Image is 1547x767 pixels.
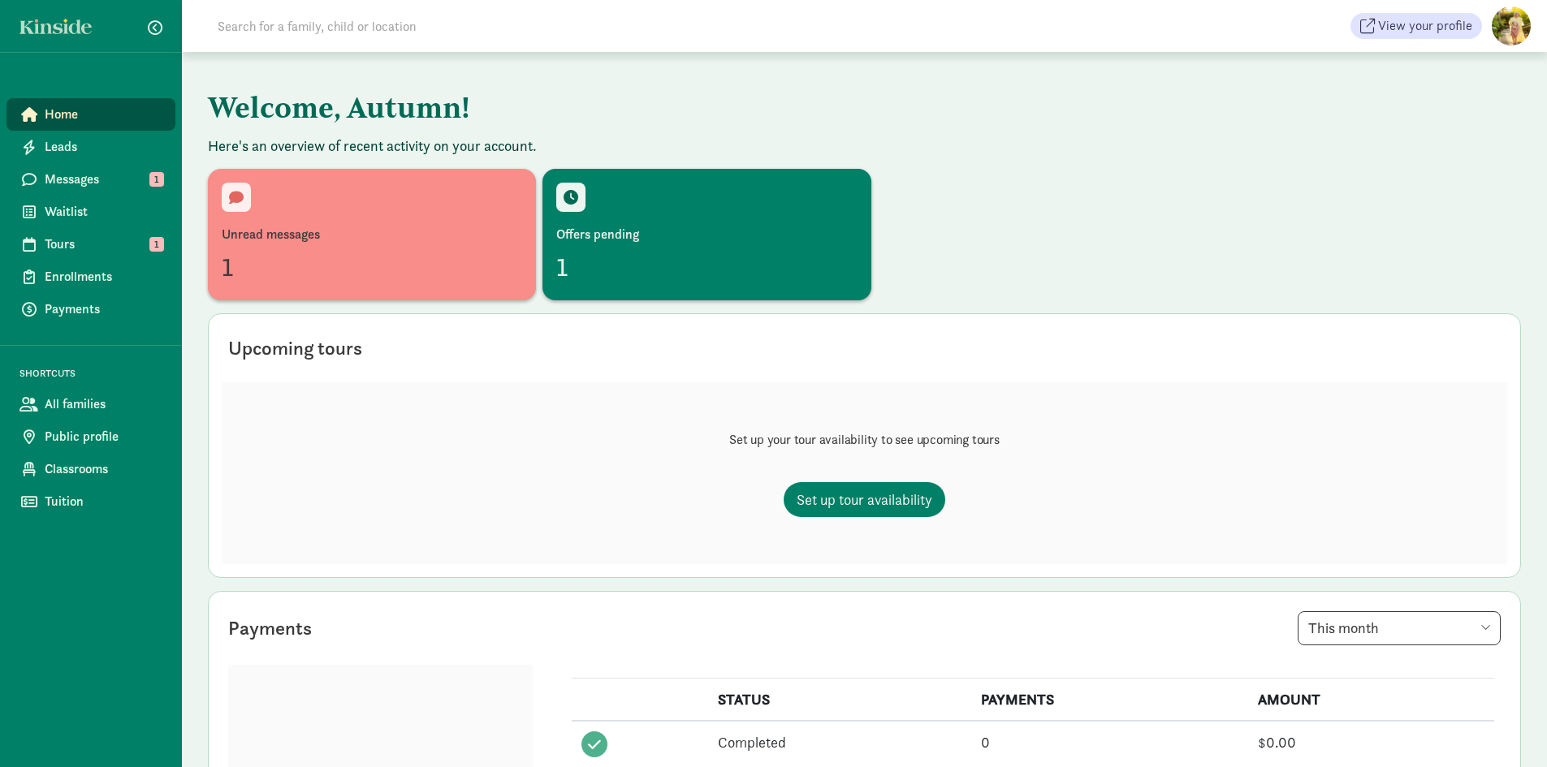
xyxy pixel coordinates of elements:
span: Tuition [45,492,162,511]
a: Classrooms [6,453,175,485]
a: Tours 1 [6,228,175,261]
h1: Welcome, Autumn! [208,78,1012,136]
span: View your profile [1378,16,1472,36]
a: Messages 1 [6,163,175,196]
a: Public profile [6,420,175,453]
span: All families [45,394,162,414]
span: Enrollments [45,267,162,287]
a: Offers pending1 [542,169,871,300]
p: Set up your tour availability to see upcoming tours [729,430,1000,450]
div: $0.00 [1258,731,1484,753]
span: Tours [45,235,162,254]
th: AMOUNT [1248,679,1494,722]
span: Public profile [45,427,162,446]
span: Messages [45,170,162,189]
a: Leads [6,131,175,163]
a: View your profile [1350,13,1482,39]
a: Set up tour availability [784,482,945,517]
a: All families [6,388,175,420]
a: Tuition [6,485,175,518]
a: Home [6,98,175,131]
a: Enrollments [6,261,175,293]
span: 1 [149,237,164,252]
a: Payments [6,293,175,325]
span: Payments [45,299,162,319]
p: Here's an overview of recent activity on your account. [208,136,1521,156]
div: 0 [981,731,1239,753]
a: Unread messages1 [208,169,536,300]
div: Unread messages [222,225,522,244]
span: Set up tour availability [797,489,932,511]
div: Upcoming tours [228,334,362,363]
iframe: Chat Widget [1466,689,1547,767]
a: Waitlist [6,196,175,228]
span: Waitlist [45,202,162,222]
th: PAYMENTS [971,679,1249,722]
th: STATUS [708,679,971,722]
span: 1 [149,172,164,187]
div: 1 [556,248,857,287]
span: Classrooms [45,459,162,479]
div: 1 [222,248,522,287]
span: Leads [45,137,162,157]
div: Offers pending [556,225,857,244]
span: Home [45,105,162,124]
div: Payments [228,614,312,643]
div: Completed [718,731,961,753]
input: Search for a family, child or location [208,10,663,42]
